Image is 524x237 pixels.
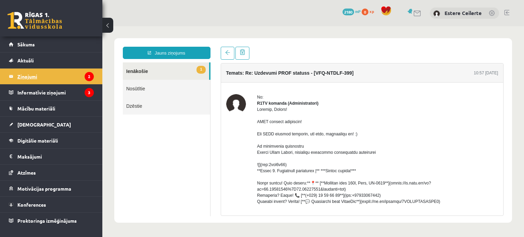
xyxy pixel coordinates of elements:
a: Ziņojumi2 [9,69,94,84]
span: 2180 [343,9,354,15]
span: Digitālie materiāli [17,137,58,144]
span: xp [369,9,374,14]
span: Motivācijas programma [17,186,71,192]
a: Informatīvie ziņojumi3 [9,85,94,100]
a: Motivācijas programma [9,181,94,196]
span: Sākums [17,41,35,47]
img: Estere Ceilerte [433,10,440,17]
a: Estere Ceilerte [445,10,482,16]
a: Konferences [9,197,94,212]
span: 0 [362,9,368,15]
span: Proktoringa izmēģinājums [17,218,77,224]
img: R1TV komanda [124,68,144,88]
a: Atzīmes [9,165,94,180]
legend: Informatīvie ziņojumi [17,85,94,100]
legend: Maksājumi [17,149,94,164]
a: Proktoringa izmēģinājums [9,213,94,228]
div: 10:57 [DATE] [372,44,396,50]
a: Digitālie materiāli [9,133,94,148]
a: Dzēstie [20,71,108,88]
a: [DEMOGRAPHIC_DATA] [9,117,94,132]
a: 0 xp [362,9,377,14]
span: Atzīmes [17,169,36,176]
strong: R1TV komanda (Administratori) [155,75,216,79]
div: No: [155,68,396,74]
a: Sākums [9,36,94,52]
legend: Ziņojumi [17,69,94,84]
a: Rīgas 1. Tālmācības vidusskola [8,12,62,29]
a: 2180 mP [343,9,361,14]
span: Mācību materiāli [17,105,55,112]
a: Mācību materiāli [9,101,94,116]
i: 3 [85,88,94,97]
h4: Temats: Re: Uzdevumi PROF statuss - [VFQ-NTDLF-399] [124,44,251,49]
span: Aktuāli [17,57,34,63]
span: Konferences [17,202,46,208]
a: Maksājumi [9,149,94,164]
i: 2 [85,72,94,81]
span: [DEMOGRAPHIC_DATA] [17,121,71,128]
a: Aktuāli [9,53,94,68]
span: mP [355,9,361,14]
span: 1 [94,40,103,47]
a: Jauns ziņojums [20,20,108,33]
a: Nosūtītie [20,54,108,71]
a: 1Ienākošie [20,36,107,54]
